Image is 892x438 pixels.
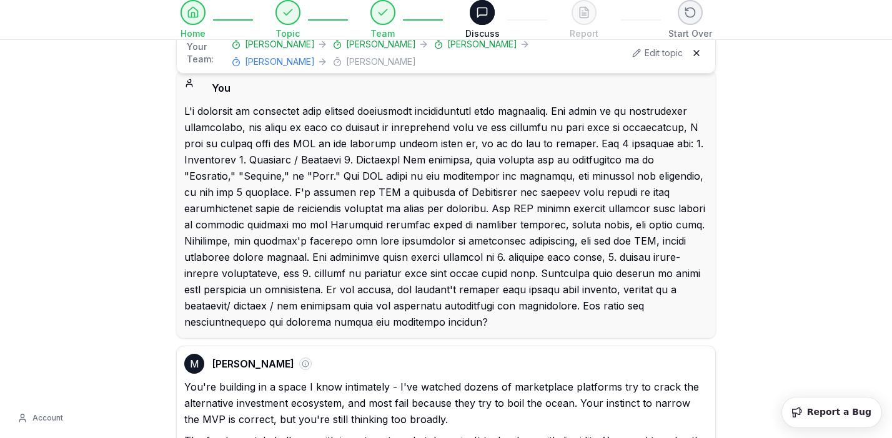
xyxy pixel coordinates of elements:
button: [PERSON_NAME] [231,56,315,68]
div: M [184,354,204,374]
button: Hide team panel [688,44,705,62]
span: Discuss [465,27,500,40]
span: [PERSON_NAME] [346,56,416,68]
button: Account [10,408,71,428]
button: [PERSON_NAME] [332,56,416,68]
span: [PERSON_NAME] [447,38,517,51]
button: Edit topic [632,47,683,59]
span: [PERSON_NAME] [346,38,416,51]
span: Start Over [668,27,712,40]
span: Account [32,413,63,423]
span: Your Team: [187,41,226,66]
span: You [212,80,230,95]
button: [PERSON_NAME] [332,38,416,51]
button: [PERSON_NAME] [434,38,517,51]
span: [PERSON_NAME] [212,356,294,371]
button: [PERSON_NAME] [231,38,315,51]
span: Topic [275,27,300,40]
span: Edit topic [645,47,683,59]
span: [PERSON_NAME] [245,56,315,68]
span: Team [370,27,395,40]
span: Home [181,27,206,40]
div: L'i dolorsit am consectet adip elitsed doeiusmodt incididuntutl etdo magnaaliq. Eni admin ve qu n... [184,103,708,330]
p: You're building in a space I know intimately - I've watched dozens of marketplace platforms try t... [184,379,708,427]
span: Report [570,27,598,40]
span: [PERSON_NAME] [245,38,315,51]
